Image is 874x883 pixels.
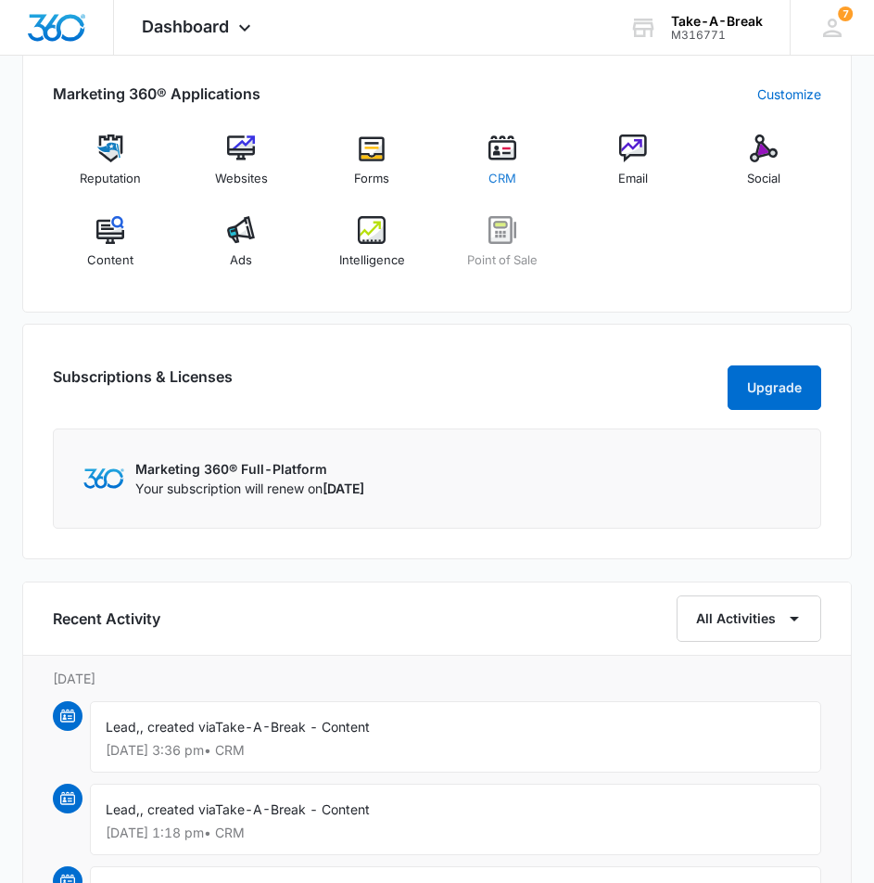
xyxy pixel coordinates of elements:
[53,216,169,283] a: Content
[705,134,821,201] a: Social
[230,251,252,270] span: Ads
[838,6,853,21] div: notifications count
[677,595,821,642] button: All Activities
[53,83,260,105] h2: Marketing 360® Applications
[838,6,853,21] span: 7
[747,170,780,188] span: Social
[83,468,124,488] img: Marketing 360 Logo
[339,251,405,270] span: Intelligence
[53,134,169,201] a: Reputation
[354,170,389,188] span: Forms
[757,84,821,104] a: Customize
[314,216,430,283] a: Intelligence
[106,719,140,735] span: Lead,
[467,251,538,270] span: Point of Sale
[53,365,233,403] h2: Subscriptions & Licenses
[728,365,821,410] button: Upgrade
[106,801,140,817] span: Lead,
[488,170,516,188] span: CRM
[184,134,299,201] a: Websites
[142,17,229,36] span: Dashboard
[135,459,364,479] p: Marketing 360® Full-Platform
[314,134,430,201] a: Forms
[671,29,763,42] div: account id
[445,134,561,201] a: CRM
[215,719,370,735] span: Take-A-Break - Content
[80,170,141,188] span: Reputation
[140,801,215,817] span: , created via
[106,744,806,757] p: [DATE] 3:36 pm • CRM
[671,14,763,29] div: account name
[445,216,561,283] a: Point of Sale
[53,669,822,688] p: [DATE]
[140,719,215,735] span: , created via
[215,170,268,188] span: Websites
[53,608,160,630] h6: Recent Activity
[184,216,299,283] a: Ads
[618,170,648,188] span: Email
[575,134,690,201] a: Email
[215,801,370,817] span: Take-A-Break - Content
[323,480,364,496] span: [DATE]
[106,826,806,839] p: [DATE] 1:18 pm • CRM
[87,251,133,270] span: Content
[135,479,364,498] p: Your subscription will renew on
